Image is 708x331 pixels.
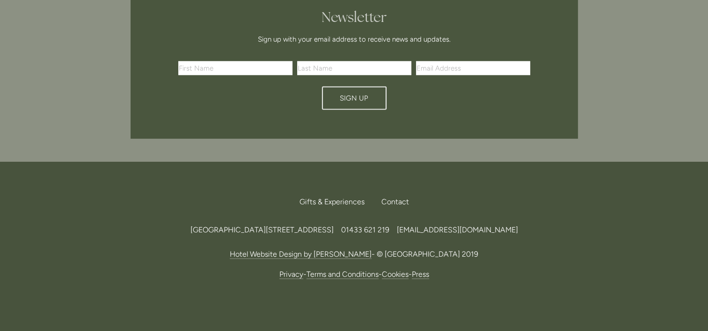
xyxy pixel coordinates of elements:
[131,248,578,260] p: - © [GEOGRAPHIC_DATA] 2019
[182,9,527,26] h2: Newsletter
[307,270,379,279] a: Terms and Conditions
[412,270,429,279] a: Press
[382,270,409,279] a: Cookies
[341,225,389,234] span: 01433 621 219
[131,268,578,281] p: - - -
[299,192,372,212] a: Gifts & Experiences
[279,270,303,279] a: Privacy
[178,61,292,75] input: First Name
[190,225,334,234] span: [GEOGRAPHIC_DATA][STREET_ADDRESS]
[397,225,518,234] a: [EMAIL_ADDRESS][DOMAIN_NAME]
[230,250,372,259] a: Hotel Website Design by [PERSON_NAME]
[374,192,409,212] div: Contact
[322,86,387,110] button: Sign Up
[340,94,368,102] span: Sign Up
[416,61,530,75] input: Email Address
[297,61,411,75] input: Last Name
[182,34,527,45] p: Sign up with your email address to receive news and updates.
[299,197,365,206] span: Gifts & Experiences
